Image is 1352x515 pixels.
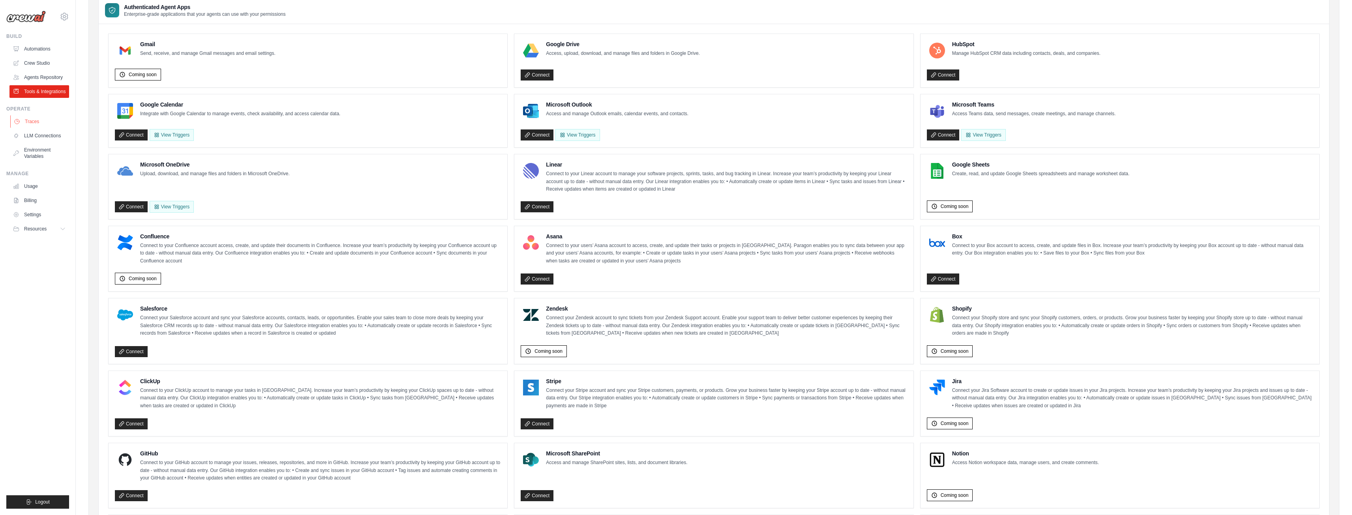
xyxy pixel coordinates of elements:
[523,380,539,395] img: Stripe Logo
[140,305,501,313] h4: Salesforce
[9,194,69,207] a: Billing
[115,490,148,501] a: Connect
[117,235,133,251] img: Confluence Logo
[140,459,501,482] p: Connect to your GitHub account to manage your issues, releases, repositories, and more in GitHub....
[521,490,553,501] a: Connect
[523,163,539,179] img: Linear Logo
[929,103,945,119] img: Microsoft Teams Logo
[115,418,148,429] a: Connect
[546,449,687,457] h4: Microsoft SharePoint
[929,452,945,468] img: Notion Logo
[150,201,194,213] : View Triggers
[9,129,69,142] a: LLM Connections
[952,161,1130,169] h4: Google Sheets
[6,33,69,39] div: Build
[140,232,501,240] h4: Confluence
[952,377,1313,385] h4: Jira
[6,106,69,112] div: Operate
[546,232,907,240] h4: Asana
[124,11,286,17] p: Enterprise-grade applications that your agents can use with your permissions
[546,170,907,193] p: Connect to your Linear account to manage your software projects, sprints, tasks, and bug tracking...
[9,85,69,98] a: Tools & Integrations
[117,103,133,119] img: Google Calendar Logo
[117,163,133,179] img: Microsoft OneDrive Logo
[941,203,969,210] span: Coming soon
[927,273,960,285] a: Connect
[140,40,276,48] h4: Gmail
[952,314,1313,337] p: Connect your Shopify store and sync your Shopify customers, orders, or products. Grow your busine...
[6,495,69,509] button: Logout
[9,223,69,235] button: Resources
[129,275,157,282] span: Coming soon
[521,129,553,140] a: Connect
[140,161,290,169] h4: Microsoft OneDrive
[546,459,687,467] p: Access and manage SharePoint sites, lists, and document libraries.
[952,305,1313,313] h4: Shopify
[929,307,945,323] img: Shopify Logo
[140,242,501,265] p: Connect to your Confluence account access, create, and update their documents in Confluence. Incr...
[546,110,688,118] p: Access and manage Outlook emails, calendar events, and contacts.
[9,208,69,221] a: Settings
[129,71,157,78] span: Coming soon
[952,232,1313,240] h4: Box
[546,314,907,337] p: Connect your Zendesk account to sync tickets from your Zendesk Support account. Enable your suppo...
[140,387,501,410] p: Connect to your ClickUp account to manage your tasks in [GEOGRAPHIC_DATA]. Increase your team’s p...
[6,170,69,177] div: Manage
[35,499,50,505] span: Logout
[521,418,553,429] a: Connect
[929,235,945,251] img: Box Logo
[9,43,69,55] a: Automations
[929,380,945,395] img: Jira Logo
[546,242,907,265] p: Connect to your users’ Asana account to access, create, and update their tasks or projects in [GE...
[140,110,340,118] p: Integrate with Google Calendar to manage events, check availability, and access calendar data.
[952,40,1101,48] h4: HubSpot
[546,387,907,410] p: Connect your Stripe account and sync your Stripe customers, payments, or products. Grow your busi...
[140,377,501,385] h4: ClickUp
[10,115,70,128] a: Traces
[546,305,907,313] h4: Zendesk
[9,57,69,69] a: Crew Studio
[546,50,700,58] p: Access, upload, download, and manage files and folders in Google Drive.
[521,273,553,285] a: Connect
[523,235,539,251] img: Asana Logo
[521,201,553,212] a: Connect
[523,43,539,58] img: Google Drive Logo
[534,348,563,354] span: Coming soon
[140,449,501,457] h4: GitHub
[523,452,539,468] img: Microsoft SharePoint Logo
[24,226,47,232] span: Resources
[927,129,960,140] a: Connect
[555,129,600,141] : View Triggers
[952,170,1130,178] p: Create, read, and update Google Sheets spreadsheets and manage worksheet data.
[961,129,1005,141] : View Triggers
[941,348,969,354] span: Coming soon
[9,144,69,163] a: Environment Variables
[523,307,539,323] img: Zendesk Logo
[115,129,148,140] a: Connect
[115,201,148,212] a: Connect
[124,3,286,11] h3: Authenticated Agent Apps
[952,242,1313,257] p: Connect to your Box account to access, create, and update files in Box. Increase your team’s prod...
[952,50,1101,58] p: Manage HubSpot CRM data including contacts, deals, and companies.
[546,40,700,48] h4: Google Drive
[941,420,969,427] span: Coming soon
[6,11,46,22] img: Logo
[9,71,69,84] a: Agents Repository
[140,50,276,58] p: Send, receive, and manage Gmail messages and email settings.
[140,101,340,109] h4: Google Calendar
[952,387,1313,410] p: Connect your Jira Software account to create or update issues in your Jira projects. Increase you...
[546,161,907,169] h4: Linear
[150,129,194,141] button: View Triggers
[952,459,1099,467] p: Access Notion workspace data, manage users, and create comments.
[140,314,501,337] p: Connect your Salesforce account and sync your Salesforce accounts, contacts, leads, or opportunit...
[521,69,553,81] a: Connect
[952,101,1116,109] h4: Microsoft Teams
[952,449,1099,457] h4: Notion
[929,43,945,58] img: HubSpot Logo
[546,101,688,109] h4: Microsoft Outlook
[952,110,1116,118] p: Access Teams data, send messages, create meetings, and manage channels.
[117,380,133,395] img: ClickUp Logo
[9,180,69,193] a: Usage
[927,69,960,81] a: Connect
[140,170,290,178] p: Upload, download, and manage files and folders in Microsoft OneDrive.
